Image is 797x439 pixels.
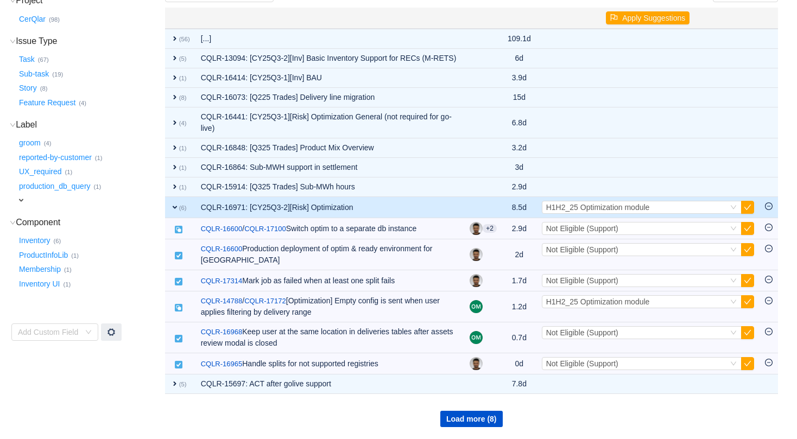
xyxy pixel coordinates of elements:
[502,138,536,158] td: 3.2d
[63,281,71,288] small: (1)
[179,205,187,211] small: (6)
[85,329,92,336] i: icon: down
[179,55,187,62] small: (5)
[741,295,754,308] button: icon: check
[17,94,79,111] button: Feature Request
[17,36,164,47] h3: Issue Type
[17,51,38,68] button: Task
[546,224,618,233] span: Not Eligible (Support)
[71,252,79,259] small: (1)
[17,135,44,152] button: groom
[195,107,465,138] td: CQLR-16441: [CY25Q3-1][Risk] Optimization General (not required for go-live)
[502,322,536,353] td: 0.7d
[170,118,179,127] span: expand
[244,296,286,307] a: CQLR-17172
[765,328,773,335] i: icon: minus-circle
[195,88,465,107] td: CQLR-16073: [Q225 Trades] Delivery line migration
[195,270,465,291] td: Mark job as failed when at least one split fails
[44,140,52,147] small: (4)
[179,184,187,190] small: (1)
[201,224,245,233] span: /
[195,291,465,322] td: [Optimization] Empty config is sent when user applies filtering by delivery range
[730,298,737,306] i: icon: down
[765,297,773,304] i: icon: minus-circle
[741,243,754,256] button: icon: check
[502,68,536,88] td: 3.9d
[170,379,179,388] span: expand
[470,248,483,261] img: IK
[730,329,737,337] i: icon: down
[174,360,183,369] img: 10318
[730,277,737,285] i: icon: down
[174,225,183,234] img: 10316
[195,68,465,88] td: CQLR-16414: [CY25Q3-1][Inv] BAU
[546,359,618,368] span: Not Eligible (Support)
[470,222,483,235] img: IK
[470,274,483,287] img: IK
[502,49,536,68] td: 6d
[17,119,164,130] h3: Label
[765,359,773,366] i: icon: minus-circle
[765,224,773,231] i: icon: minus-circle
[502,88,536,107] td: 15d
[17,261,64,278] button: Membership
[195,138,465,158] td: CQLR-16848: [Q325 Trades] Product Mix Overview
[741,222,754,235] button: icon: check
[179,164,187,171] small: (1)
[201,296,243,307] a: CQLR-14788
[17,10,49,28] button: CerQlar
[17,196,26,205] span: expand
[546,245,618,254] span: Not Eligible (Support)
[546,276,618,285] span: Not Eligible (Support)
[502,239,536,270] td: 2d
[174,251,183,260] img: 10318
[741,326,754,339] button: icon: check
[170,203,179,212] span: expand
[17,246,71,264] button: ProductInfoLib
[170,73,179,82] span: expand
[195,239,465,270] td: Production deployment of optim & ready environment for [GEOGRAPHIC_DATA]
[54,238,61,244] small: (6)
[65,169,73,175] small: (1)
[94,183,102,190] small: (1)
[79,100,86,106] small: (4)
[17,232,54,250] button: Inventory
[95,155,103,161] small: (1)
[201,296,245,305] span: /
[201,244,243,255] a: CQLR-16600
[195,158,465,177] td: CQLR-16864: Sub-MWH support in settlement
[17,149,95,166] button: reported-by-customer
[195,29,465,49] td: [...]
[502,270,536,291] td: 1.7d
[170,163,179,171] span: expand
[174,277,183,286] img: 10318
[174,303,183,312] img: 10316
[64,266,72,273] small: (1)
[195,218,465,239] td: Switch optim to a separate db instance
[765,245,773,252] i: icon: minus-circle
[470,357,483,370] img: IK
[195,177,465,197] td: CQLR-15914: [Q325 Trades] Sub-MWh hours
[174,334,183,343] img: 10318
[179,381,187,387] small: (5)
[606,11,690,24] button: icon: flagApply Suggestions
[17,275,63,292] button: Inventory UI
[546,297,650,306] span: H1H2_25 Optimization module
[201,359,243,370] a: CQLR-16965
[179,36,190,42] small: (56)
[741,357,754,370] button: icon: check
[40,85,48,92] small: (8)
[201,327,243,338] a: CQLR-16968
[195,49,465,68] td: CQLR-13094: [CY25Q3-2][Inv] Basic Inventory Support for RECs (M-RETS)
[170,143,179,152] span: expand
[170,93,179,101] span: expand
[201,276,243,287] a: CQLR-17314
[17,163,65,181] button: UX_required
[195,374,465,394] td: CQLR-15697: ACT after golive support
[546,328,618,337] span: Not Eligible (Support)
[170,182,179,191] span: expand
[170,34,179,43] span: expand
[52,71,63,78] small: (19)
[18,327,80,338] div: Add Custom Field
[730,360,737,368] i: icon: down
